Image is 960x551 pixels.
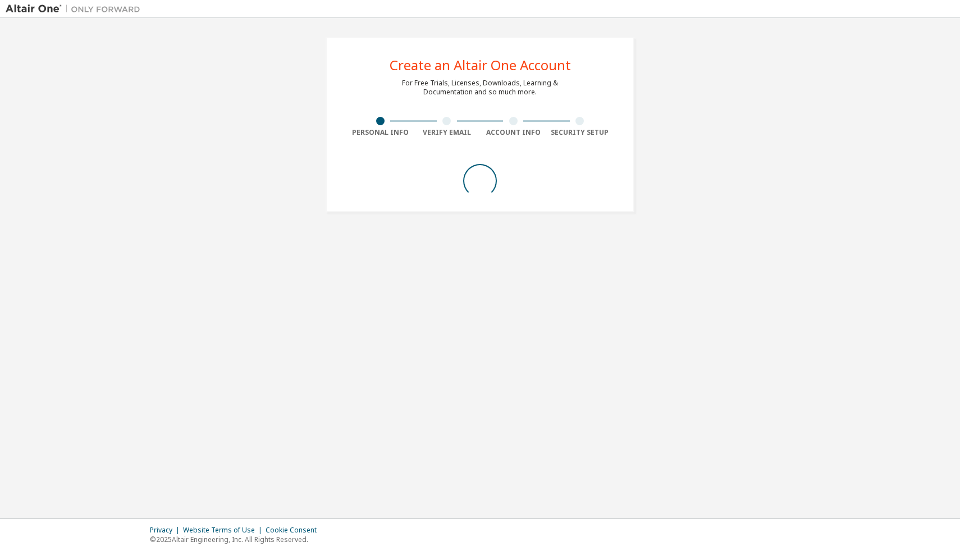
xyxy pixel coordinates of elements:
[150,535,323,544] p: © 2025 Altair Engineering, Inc. All Rights Reserved.
[480,128,547,137] div: Account Info
[414,128,481,137] div: Verify Email
[266,526,323,535] div: Cookie Consent
[150,526,183,535] div: Privacy
[183,526,266,535] div: Website Terms of Use
[402,79,558,97] div: For Free Trials, Licenses, Downloads, Learning & Documentation and so much more.
[547,128,614,137] div: Security Setup
[347,128,414,137] div: Personal Info
[6,3,146,15] img: Altair One
[390,58,571,72] div: Create an Altair One Account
